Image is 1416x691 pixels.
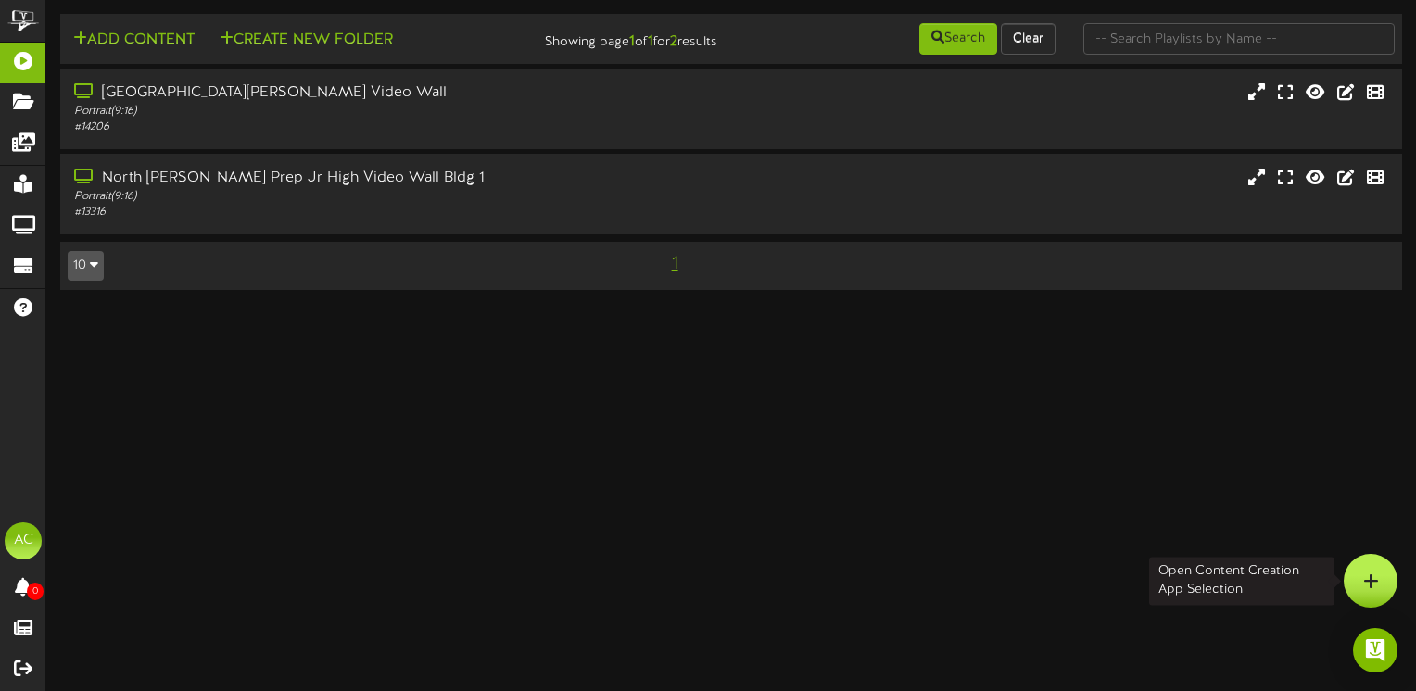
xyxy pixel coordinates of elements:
div: Showing page of for results [505,21,731,53]
span: 0 [27,583,44,600]
div: Open Intercom Messenger [1353,628,1397,672]
div: Portrait ( 9:16 ) [74,104,605,119]
div: # 14206 [74,119,605,135]
button: 10 [68,251,104,281]
div: # 13316 [74,205,605,220]
strong: 1 [648,33,653,50]
input: -- Search Playlists by Name -- [1083,23,1395,55]
strong: 1 [629,33,635,50]
div: [GEOGRAPHIC_DATA][PERSON_NAME] Video Wall [74,82,605,104]
button: Create New Folder [214,29,398,52]
div: North [PERSON_NAME] Prep Jr High Video Wall Bldg 1 [74,168,605,189]
strong: 2 [670,33,677,50]
button: Search [919,23,997,55]
span: 1 [667,254,683,274]
button: Clear [1001,23,1056,55]
button: Add Content [68,29,200,52]
div: Portrait ( 9:16 ) [74,189,605,205]
div: AC [5,522,42,559]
